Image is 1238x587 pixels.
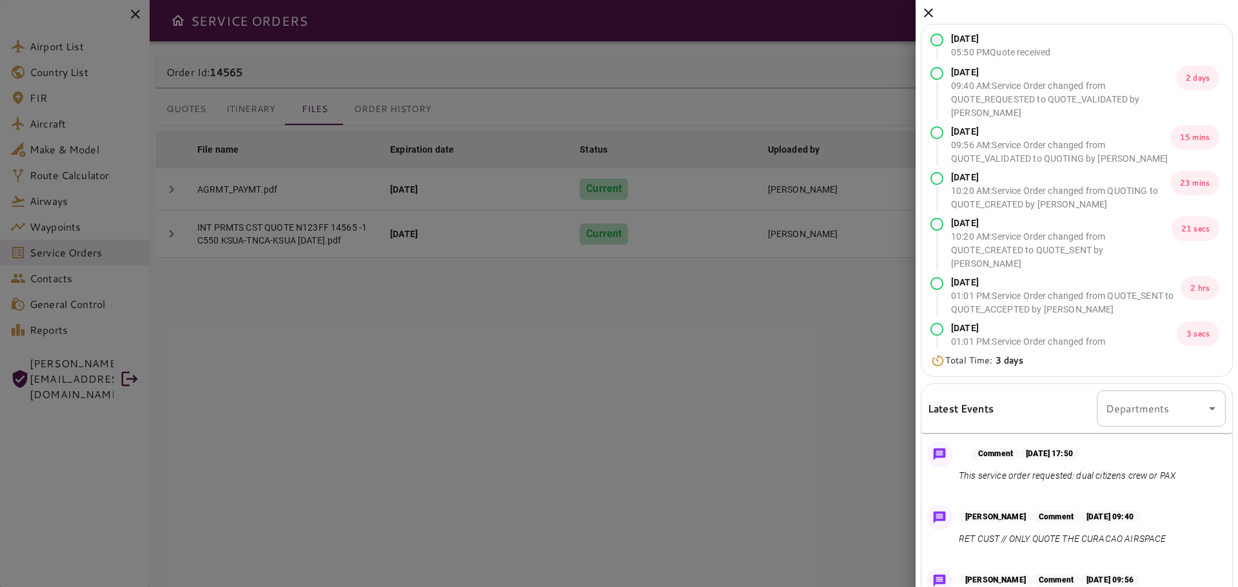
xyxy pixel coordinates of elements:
p: [DATE] [951,171,1170,184]
p: 10:20 AM : Service Order changed from QUOTING to QUOTE_CREATED by [PERSON_NAME] [951,184,1170,211]
h6: Latest Events [928,400,994,417]
p: 2 days [1176,66,1219,90]
p: Comment [1032,511,1080,523]
button: Open [1203,399,1221,418]
p: 15 mins [1170,125,1219,149]
p: [DATE] [951,32,1050,46]
p: [DATE] 17:50 [1019,448,1079,459]
img: Message Icon [930,445,948,463]
img: Message Icon [930,508,948,526]
p: 09:40 AM : Service Order changed from QUOTE_REQUESTED to QUOTE_VALIDATED by [PERSON_NAME] [951,79,1176,120]
p: 01:01 PM : Service Order changed from QUOTE_ACCEPTED to AWAITING_ASSIGNMENT by [PERSON_NAME] [951,335,1177,376]
p: [DATE] [951,217,1172,230]
b: 3 days [996,354,1023,367]
img: Timer Icon [930,354,945,367]
p: 2 hrs [1181,276,1219,300]
p: RET CUST // ONLY QUOTE THE CURACAO AIRSPACE [959,532,1166,546]
p: 23 mins [1170,171,1219,195]
p: 01:01 PM : Service Order changed from QUOTE_SENT to QUOTE_ACCEPTED by [PERSON_NAME] [951,289,1181,316]
p: This service order requested: dual citizens crew or PAX [959,469,1175,483]
p: 09:56 AM : Service Order changed from QUOTE_VALIDATED to QUOTING by [PERSON_NAME] [951,139,1170,166]
p: 3 secs [1177,322,1219,346]
p: [DATE] [951,66,1176,79]
p: [PERSON_NAME] [959,511,1032,523]
p: Comment [972,448,1019,459]
p: Comment [1032,574,1080,586]
p: [DATE] [951,322,1177,335]
p: [DATE] [951,125,1170,139]
p: Total Time: [945,354,1023,367]
p: 05:50 PM Quote received [951,46,1050,59]
p: 10:20 AM : Service Order changed from QUOTE_CREATED to QUOTE_SENT by [PERSON_NAME] [951,230,1172,271]
p: [DATE] 09:56 [1080,574,1140,586]
p: [PERSON_NAME] [959,574,1032,586]
p: [DATE] 09:40 [1080,511,1140,523]
p: [DATE] [951,276,1181,289]
p: 21 secs [1172,217,1219,241]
